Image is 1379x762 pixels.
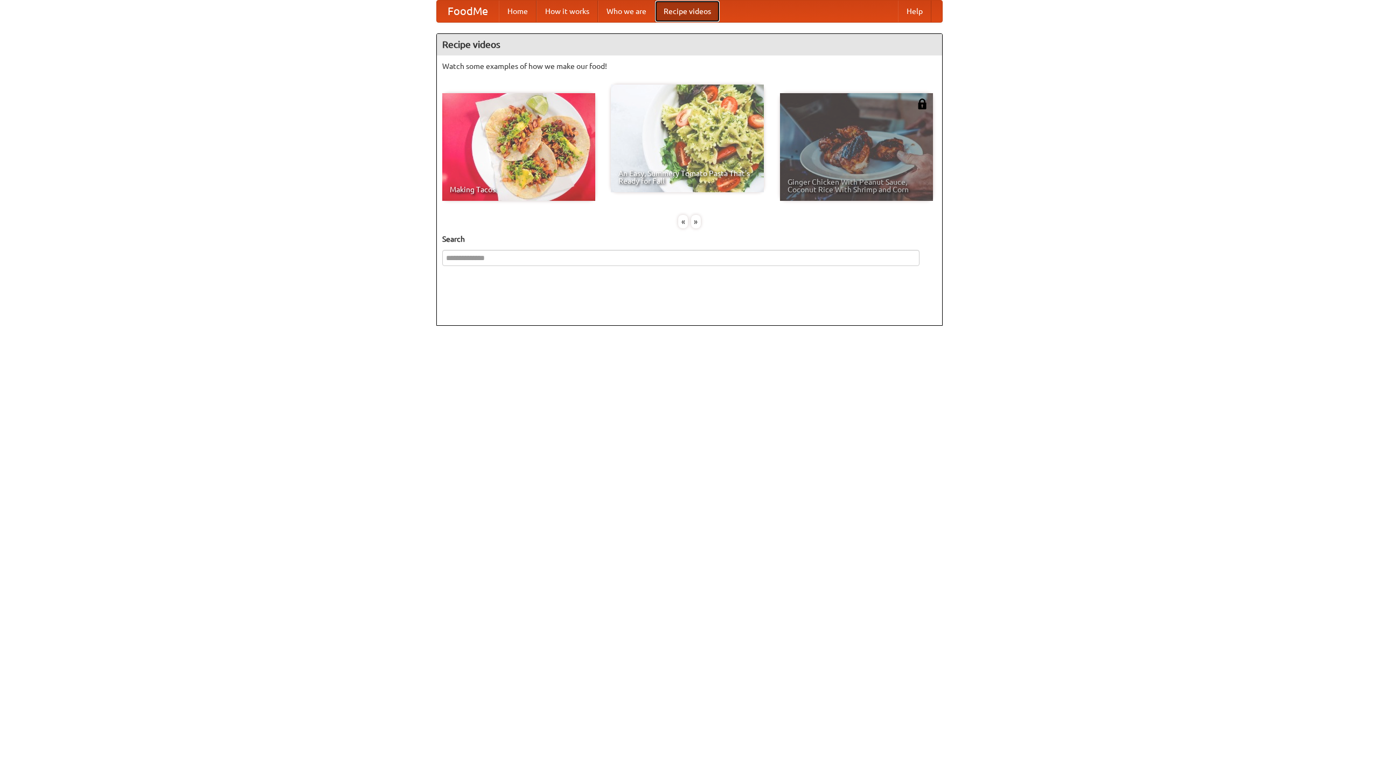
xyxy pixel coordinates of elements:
a: Recipe videos [655,1,720,22]
a: How it works [537,1,598,22]
a: An Easy, Summery Tomato Pasta That's Ready for Fall [611,85,764,192]
div: » [691,215,701,228]
h4: Recipe videos [437,34,942,55]
h5: Search [442,234,937,244]
span: An Easy, Summery Tomato Pasta That's Ready for Fall [618,170,756,185]
a: Home [499,1,537,22]
div: « [678,215,688,228]
p: Watch some examples of how we make our food! [442,61,937,72]
img: 483408.png [917,99,928,109]
a: FoodMe [437,1,499,22]
a: Making Tacos [442,93,595,201]
a: Help [898,1,931,22]
span: Making Tacos [450,186,588,193]
a: Who we are [598,1,655,22]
